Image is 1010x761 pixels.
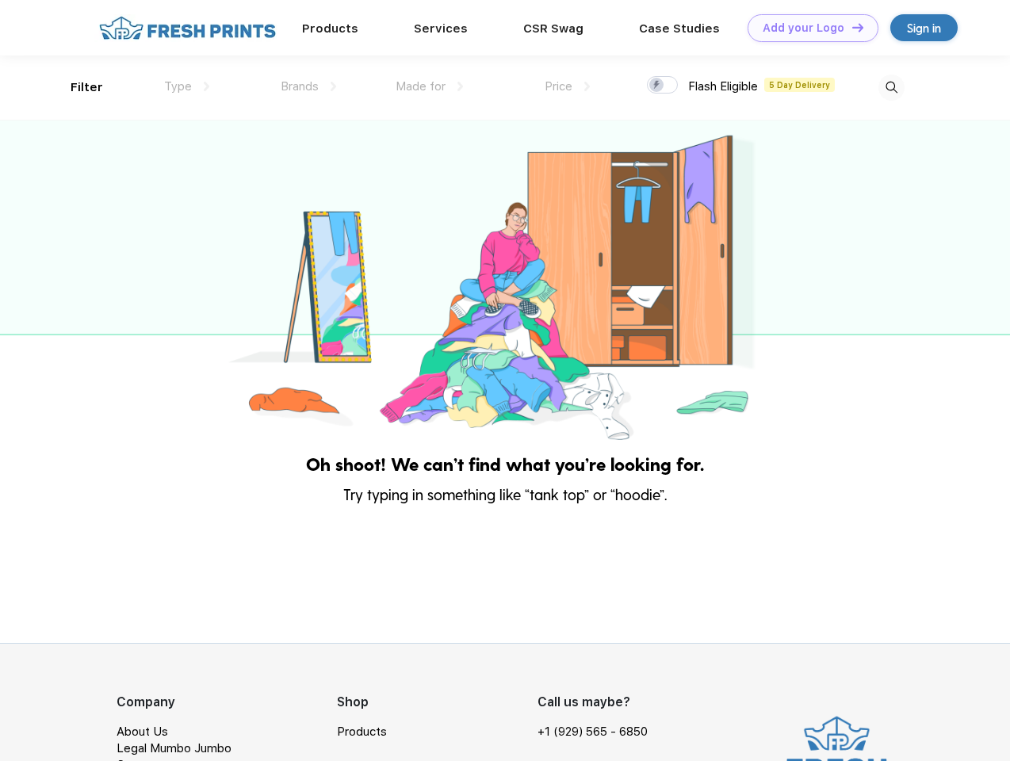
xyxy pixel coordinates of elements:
img: dropdown.png [204,82,209,91]
a: CSR Swag [523,21,583,36]
a: Sign in [890,14,958,41]
a: +1 (929) 565 - 6850 [538,724,648,740]
a: Products [302,21,358,36]
img: DT [852,23,863,32]
img: desktop_search.svg [878,75,905,101]
img: fo%20logo%202.webp [94,14,281,42]
div: Call us maybe? [538,693,658,712]
a: About Us [117,725,168,739]
img: dropdown.png [457,82,463,91]
span: Made for [396,79,446,94]
span: Brands [281,79,319,94]
div: Add your Logo [763,21,844,35]
span: 5 Day Delivery [764,78,835,92]
div: Sign in [907,19,941,37]
a: Products [337,725,387,739]
div: Company [117,693,337,712]
div: Shop [337,693,538,712]
span: Flash Eligible [688,79,758,94]
img: dropdown.png [584,82,590,91]
img: dropdown.png [331,82,336,91]
div: Filter [71,78,103,97]
a: Services [414,21,468,36]
span: Price [545,79,572,94]
a: Legal Mumbo Jumbo [117,741,231,755]
span: Type [164,79,192,94]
